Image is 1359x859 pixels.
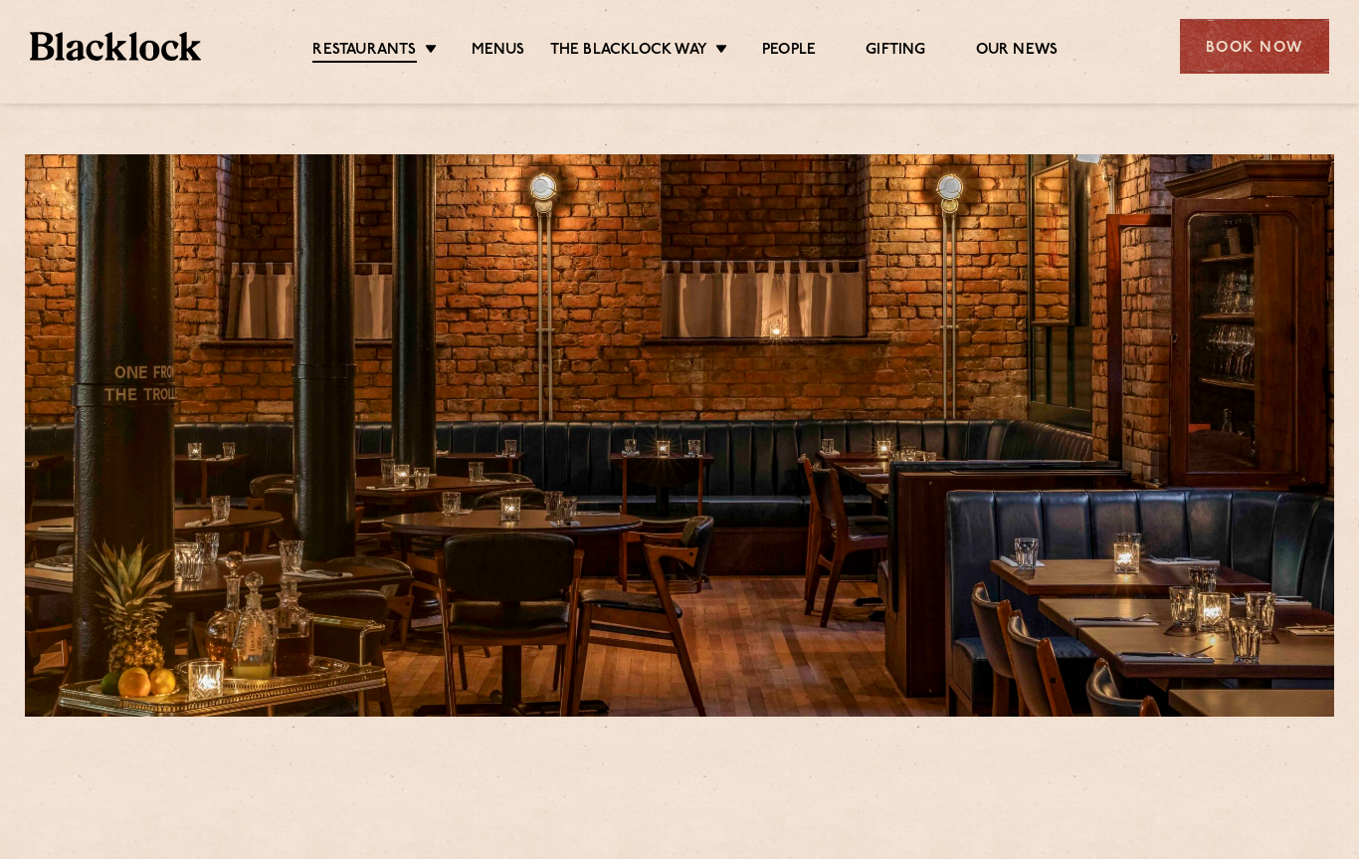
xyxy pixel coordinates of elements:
[312,41,416,63] a: Restaurants
[1180,19,1329,74] div: Book Now
[30,32,201,61] img: BL_Textured_Logo-footer-cropped.svg
[472,41,525,61] a: Menus
[762,41,816,61] a: People
[976,41,1059,61] a: Our News
[550,41,707,61] a: The Blacklock Way
[866,41,925,61] a: Gifting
